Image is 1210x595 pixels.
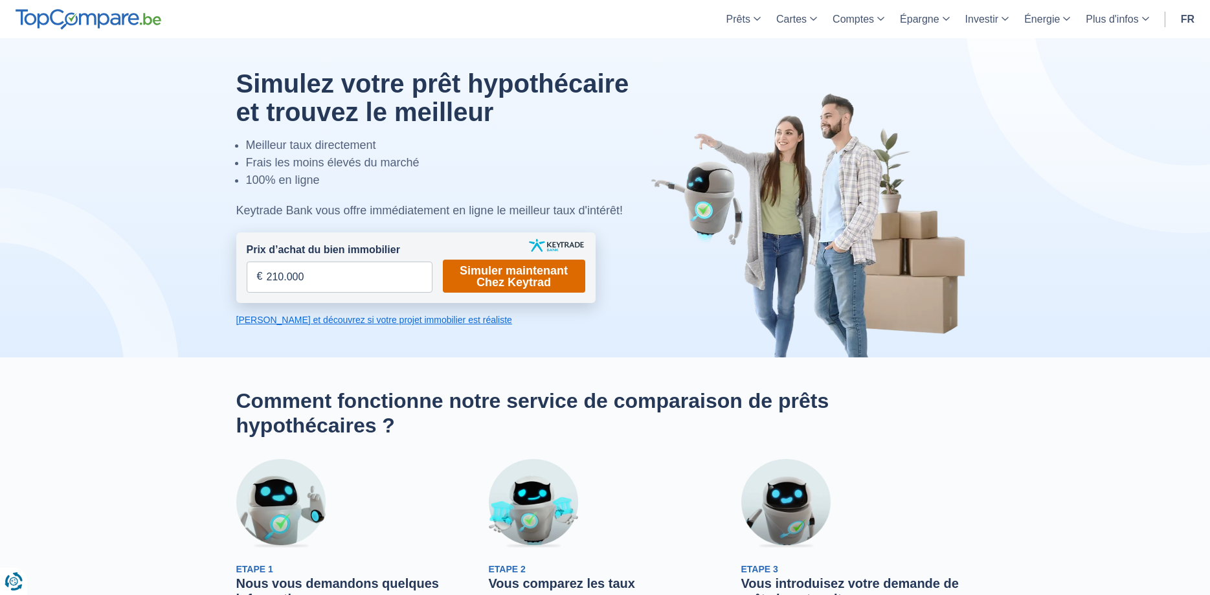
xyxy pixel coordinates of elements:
li: Frais les moins élevés du marché [246,154,659,172]
h2: Comment fonctionne notre service de comparaison de prêts hypothécaires ? [236,388,974,438]
img: Etape 1 [236,459,326,548]
span: Etape 3 [741,564,778,574]
h1: Simulez votre prêt hypothécaire et trouvez le meilleur [236,69,659,126]
li: Meilleur taux directement [246,137,659,154]
span: Etape 2 [489,564,526,574]
a: [PERSON_NAME] et découvrez si votre projet immobilier est réaliste [236,313,596,326]
span: € [257,269,263,284]
img: image-hero [651,92,974,357]
label: Prix d’achat du bien immobilier [247,243,400,258]
h3: Vous comparez les taux [489,576,722,591]
span: Etape 1 [236,564,273,574]
img: TopCompare [16,9,161,30]
img: Etape 3 [741,459,831,548]
div: Keytrade Bank vous offre immédiatement en ligne le meilleur taux d'intérêt! [236,202,659,219]
img: Etape 2 [489,459,578,548]
li: 100% en ligne [246,172,659,189]
img: keytrade [529,239,584,252]
a: Simuler maintenant Chez Keytrad [443,260,585,293]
